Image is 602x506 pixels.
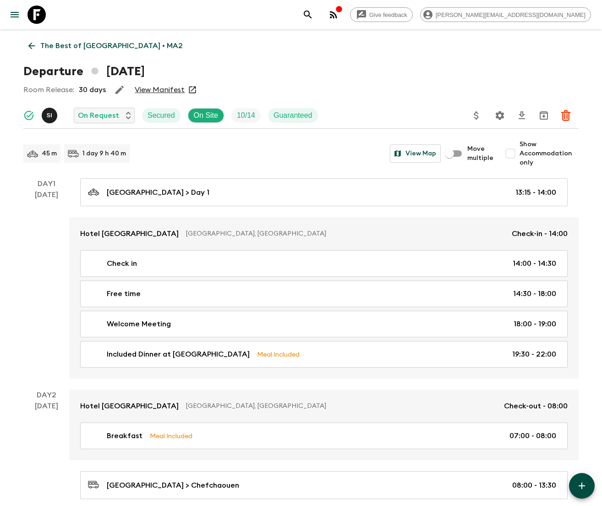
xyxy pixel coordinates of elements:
[107,288,141,299] p: Free time
[107,349,250,360] p: Included Dinner at [GEOGRAPHIC_DATA]
[274,110,312,121] p: Guaranteed
[80,250,568,277] a: Check in14:00 - 14:30
[42,110,59,118] span: Said Isouktan
[40,40,183,51] p: The Best of [GEOGRAPHIC_DATA] • MA2
[148,110,175,121] p: Secured
[194,110,218,121] p: On Site
[150,431,192,441] p: Meal Included
[23,178,69,189] p: Day 1
[512,228,568,239] p: Check-in - 14:00
[515,187,556,198] p: 13:15 - 14:00
[491,106,509,125] button: Settings
[80,423,568,449] a: BreakfastMeal Included07:00 - 08:00
[420,7,591,22] div: [PERSON_NAME][EMAIL_ADDRESS][DOMAIN_NAME]
[257,349,300,359] p: Meal Included
[80,341,568,368] a: Included Dinner at [GEOGRAPHIC_DATA]Meal Included19:30 - 22:00
[535,106,553,125] button: Archive (Completed, Cancelled or Unsynced Departures only)
[79,84,106,95] p: 30 days
[107,319,171,330] p: Welcome Meeting
[35,189,58,379] div: [DATE]
[80,401,179,412] p: Hotel [GEOGRAPHIC_DATA]
[299,5,317,24] button: search adventures
[23,37,188,55] a: The Best of [GEOGRAPHIC_DATA] • MA2
[514,319,556,330] p: 18:00 - 19:00
[513,258,556,269] p: 14:00 - 14:30
[23,84,74,95] p: Room Release:
[513,288,556,299] p: 14:30 - 18:00
[350,7,413,22] a: Give feedback
[47,112,53,119] p: S I
[5,5,24,24] button: menu
[364,11,412,18] span: Give feedback
[23,62,145,81] h1: Departure [DATE]
[520,140,579,167] span: Show Accommodation only
[80,178,568,206] a: [GEOGRAPHIC_DATA] > Day 113:15 - 14:00
[513,106,531,125] button: Download CSV
[231,108,261,123] div: Trip Fill
[186,401,497,411] p: [GEOGRAPHIC_DATA], [GEOGRAPHIC_DATA]
[509,430,556,441] p: 07:00 - 08:00
[69,217,579,250] a: Hotel [GEOGRAPHIC_DATA][GEOGRAPHIC_DATA], [GEOGRAPHIC_DATA]Check-in - 14:00
[82,149,126,158] p: 1 day 9 h 40 m
[80,280,568,307] a: Free time14:30 - 18:00
[69,390,579,423] a: Hotel [GEOGRAPHIC_DATA][GEOGRAPHIC_DATA], [GEOGRAPHIC_DATA]Check-out - 08:00
[80,471,568,499] a: [GEOGRAPHIC_DATA] > Chefchaouen08:00 - 13:30
[78,110,119,121] p: On Request
[186,229,504,238] p: [GEOGRAPHIC_DATA], [GEOGRAPHIC_DATA]
[42,108,59,123] button: SI
[135,85,185,94] a: View Manifest
[557,106,575,125] button: Delete
[80,311,568,337] a: Welcome Meeting18:00 - 19:00
[512,349,556,360] p: 19:30 - 22:00
[42,149,57,158] p: 45 m
[467,144,494,163] span: Move multiple
[431,11,591,18] span: [PERSON_NAME][EMAIL_ADDRESS][DOMAIN_NAME]
[23,390,69,401] p: Day 2
[23,110,34,121] svg: Synced Successfully
[390,144,441,163] button: View Map
[504,401,568,412] p: Check-out - 08:00
[107,480,239,491] p: [GEOGRAPHIC_DATA] > Chefchaouen
[237,110,255,121] p: 10 / 14
[107,258,137,269] p: Check in
[80,228,179,239] p: Hotel [GEOGRAPHIC_DATA]
[107,187,209,198] p: [GEOGRAPHIC_DATA] > Day 1
[467,106,486,125] button: Update Price, Early Bird Discount and Costs
[512,480,556,491] p: 08:00 - 13:30
[188,108,224,123] div: On Site
[142,108,181,123] div: Secured
[107,430,142,441] p: Breakfast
